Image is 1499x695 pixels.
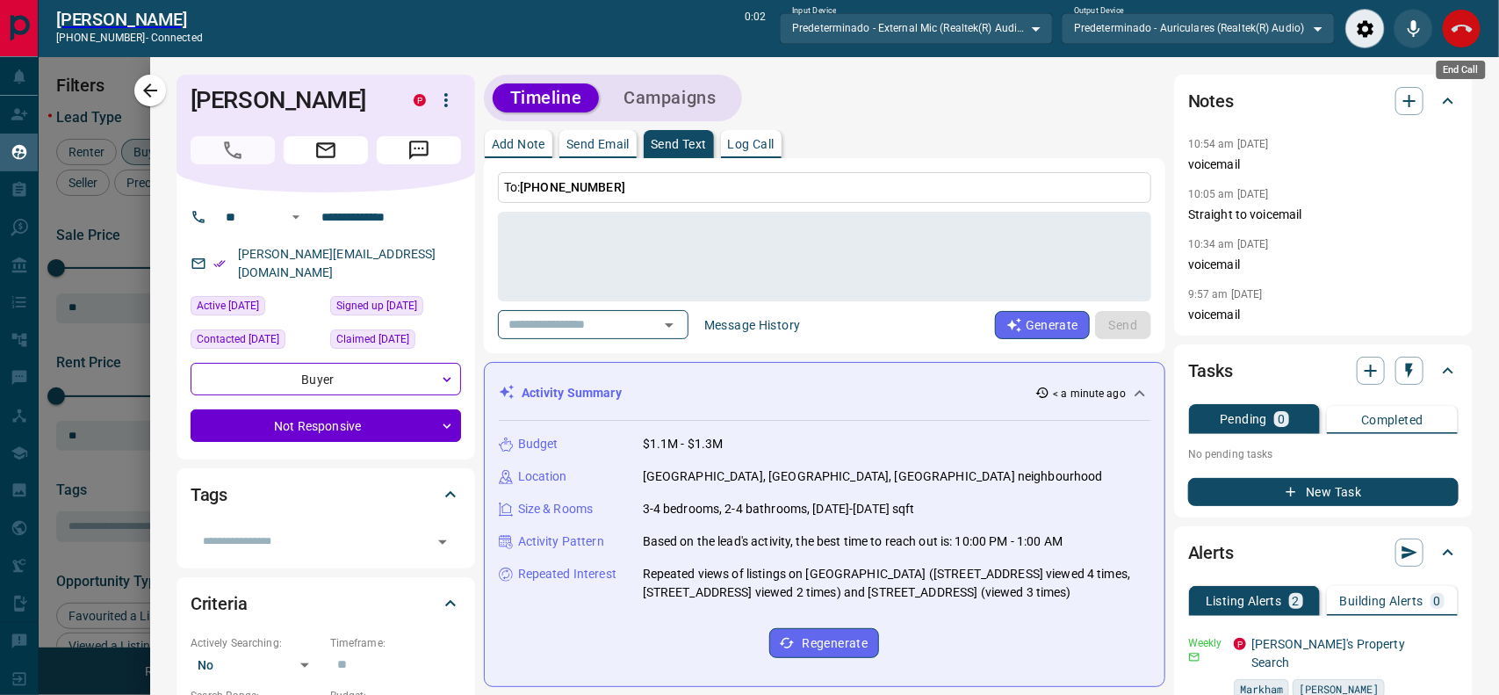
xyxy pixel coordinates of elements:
p: 3-4 bedrooms, 2-4 bathrooms, [DATE]-[DATE] sqft [643,500,915,518]
h2: Tags [191,481,227,509]
div: No [191,651,321,679]
div: Audio Settings [1345,9,1385,48]
h2: Alerts [1188,539,1234,567]
p: voicemail [1188,156,1459,174]
div: Sun Sep 14 2025 [330,329,461,354]
p: To: [498,172,1151,203]
p: Send Text [651,138,707,150]
p: Completed [1361,414,1423,426]
div: Sun Oct 12 2025 [191,296,321,321]
span: Contacted [DATE] [197,330,279,348]
a: [PERSON_NAME]'s Property Search [1251,637,1405,670]
span: Email [284,136,368,164]
span: Active [DATE] [197,297,259,315]
p: 0:02 [745,9,766,48]
p: Pending [1220,413,1267,425]
span: [PHONE_NUMBER] [520,180,625,194]
p: Repeated Interest [518,565,616,583]
button: Regenerate [769,628,879,658]
p: 0 [1434,595,1441,607]
h2: [PERSON_NAME] [56,9,203,30]
p: 9:57 am [DATE] [1188,288,1263,300]
svg: Email Verified [213,257,226,270]
p: voicemail [1188,256,1459,274]
div: property.ca [414,94,426,106]
p: 10:34 am [DATE] [1188,238,1269,250]
div: Activity Summary< a minute ago [499,377,1150,409]
span: Signed up [DATE] [336,297,417,315]
p: Location [518,467,567,486]
div: Alerts [1188,532,1459,574]
div: Not Responsive [191,409,461,442]
p: $1.1M - $1.3M [643,435,724,453]
p: Actively Searching: [191,635,321,651]
div: Predeterminado - External Mic (Realtek(R) Audio) [780,13,1053,43]
p: Send Email [566,138,630,150]
div: Tasks [1188,350,1459,392]
p: Activity Summary [522,384,622,402]
span: Call [191,136,275,164]
div: Criteria [191,583,461,625]
p: No pending tasks [1188,441,1459,467]
div: End Call [1442,9,1481,48]
div: Tags [191,474,461,516]
div: Thu Feb 29 2024 [330,296,461,321]
p: < a minute ago [1053,386,1126,402]
div: Predeterminado - Auriculares (Realtek(R) Audio) [1062,13,1335,43]
div: Notes [1188,80,1459,122]
svg: Email [1188,651,1200,663]
div: property.ca [1234,638,1246,650]
h2: Criteria [191,590,248,618]
span: Claimed [DATE] [336,330,409,348]
a: [PERSON_NAME][EMAIL_ADDRESS][DOMAIN_NAME] [238,247,436,279]
button: Open [285,206,306,228]
button: Timeline [493,83,600,112]
div: Mute [1394,9,1433,48]
label: Input Device [792,5,837,17]
p: Listing Alerts [1206,595,1282,607]
p: Based on the lead's activity, the best time to reach out is: 10:00 PM - 1:00 AM [643,532,1063,551]
p: 10:05 am [DATE] [1188,188,1269,200]
p: Log Call [728,138,775,150]
button: Open [430,530,455,554]
p: 10:54 am [DATE] [1188,138,1269,150]
p: Straight to voicemail [1188,206,1459,224]
h1: [PERSON_NAME] [191,86,387,114]
p: Add Note [492,138,545,150]
button: New Task [1188,478,1459,506]
p: Repeated views of listings on [GEOGRAPHIC_DATA] ([STREET_ADDRESS] viewed 4 times, [STREET_ADDRESS... [643,565,1150,602]
div: Tue Mar 05 2024 [191,329,321,354]
p: [PHONE_NUMBER] - [56,30,203,46]
label: Output Device [1074,5,1124,17]
span: Message [377,136,461,164]
button: Campaigns [606,83,733,112]
p: Timeframe: [330,635,461,651]
p: Size & Rooms [518,500,594,518]
div: End Call [1437,61,1486,79]
p: Budget [518,435,559,453]
h2: Tasks [1188,357,1233,385]
p: [GEOGRAPHIC_DATA], [GEOGRAPHIC_DATA], [GEOGRAPHIC_DATA] neighbourhood [643,467,1103,486]
p: Weekly [1188,635,1223,651]
button: Message History [694,311,811,339]
span: connected [151,32,203,44]
h2: Notes [1188,87,1234,115]
p: voicemail [1188,306,1459,324]
p: Activity Pattern [518,532,604,551]
button: Open [657,313,681,337]
div: Buyer [191,363,461,395]
button: Generate [995,311,1090,339]
p: 0 [1278,413,1285,425]
p: 2 [1293,595,1300,607]
p: Building Alerts [1340,595,1423,607]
